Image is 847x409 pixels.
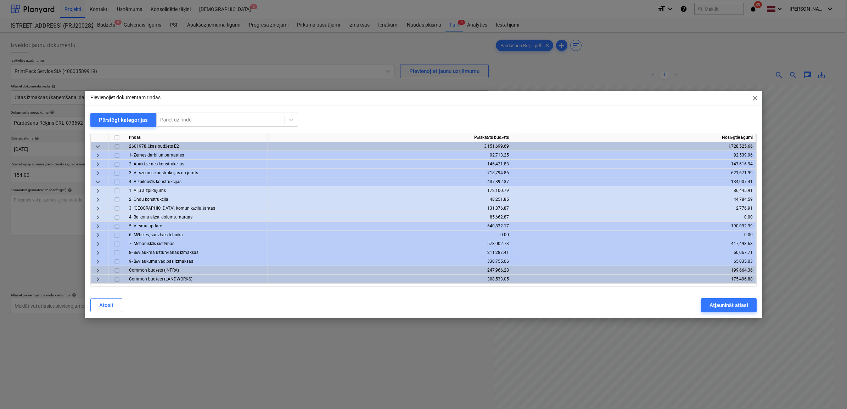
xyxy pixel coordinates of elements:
[515,169,753,177] div: 621,671.99
[94,151,102,160] span: keyboard_arrow_right
[271,257,509,266] div: 330,755.06
[709,301,748,310] div: Atjaunināt atlasi
[512,133,756,142] div: Noslēgtie līgumi
[94,240,102,248] span: keyboard_arrow_right
[271,186,509,195] div: 172,100.79
[94,195,102,204] span: keyboard_arrow_right
[271,195,509,204] div: 48,251.85
[94,160,102,169] span: keyboard_arrow_right
[94,169,102,177] span: keyboard_arrow_right
[515,222,753,231] div: 190,092.99
[515,248,753,257] div: 60,067.71
[94,266,102,275] span: keyboard_arrow_right
[515,275,753,284] div: 175,496.88
[129,144,179,149] span: 2601978 Ēkas budžets E2
[94,249,102,257] span: keyboard_arrow_right
[94,231,102,239] span: keyboard_arrow_right
[515,204,753,213] div: 2,776.91
[129,268,179,273] span: Common budžets (INFRA)
[94,275,102,284] span: keyboard_arrow_right
[515,257,753,266] div: 65,035.03
[129,277,192,282] span: Common budžets (LANDWORKS)
[94,187,102,195] span: keyboard_arrow_right
[271,160,509,169] div: 146,421.83
[515,231,753,239] div: 0.00
[515,239,753,248] div: 417,493.63
[515,266,753,275] div: 199,664.36
[90,94,161,101] p: Pievienojiet dokumentam rindas
[271,231,509,239] div: 0.00
[515,160,753,169] div: 147,616.94
[129,215,192,220] span: 4. Balkonu aizstiklojums, margas
[271,204,509,213] div: 131,876.87
[271,142,509,151] div: 3,151,699.69
[515,151,753,160] div: 92,539.96
[271,239,509,248] div: 573,002.73
[701,298,757,312] button: Atjaunināt atlasi
[94,213,102,222] span: keyboard_arrow_right
[94,142,102,151] span: keyboard_arrow_down
[271,248,509,257] div: 211,287.41
[90,298,122,312] button: Atcelt
[129,179,181,184] span: 4- Aizpildošās konstrukcijas
[129,206,215,211] span: 3. Starpsienas, komunikāciju šahtas
[94,257,102,266] span: keyboard_arrow_right
[94,178,102,186] span: keyboard_arrow_down
[515,177,753,186] div: 134,007.41
[94,204,102,213] span: keyboard_arrow_right
[129,232,183,237] span: 6- Mēbeles, sadzīves tehnika
[271,177,509,186] div: 437,892.37
[271,169,509,177] div: 718,794.86
[99,115,148,125] div: Pārslēgt kategorijas
[90,113,156,127] button: Pārslēgt kategorijas
[268,133,512,142] div: Pārskatīts budžets
[99,301,113,310] div: Atcelt
[129,161,184,166] span: 2- Apakšzemes konstrukcijas
[129,259,193,264] span: 9- Būvlaukuma vadības izmaksas
[271,222,509,231] div: 640,832.17
[515,195,753,204] div: 44,784.59
[129,223,162,228] span: 5- Virsmu apdare
[271,213,509,222] div: 85,662.87
[129,188,166,193] span: 1. Aiļu aizpildījums
[751,94,759,102] span: close
[94,222,102,231] span: keyboard_arrow_right
[129,170,198,175] span: 3- Virszemes konstrukcijas un jumts
[271,151,509,160] div: 92,713.25
[271,266,509,275] div: 247,966.28
[515,213,753,222] div: 0.00
[129,153,184,158] span: 1- Zemes darbi un pamatnes
[129,250,198,255] span: 8- Būvlaukma uzturēšanas izmaksas
[515,142,753,151] div: 1,728,525.66
[129,197,168,202] span: 2. Grīdu konstrukcija
[126,133,268,142] div: rindas
[515,186,753,195] div: 86,445.91
[271,275,509,284] div: 308,533.05
[129,241,174,246] span: 7- Mehaniskās sistēmas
